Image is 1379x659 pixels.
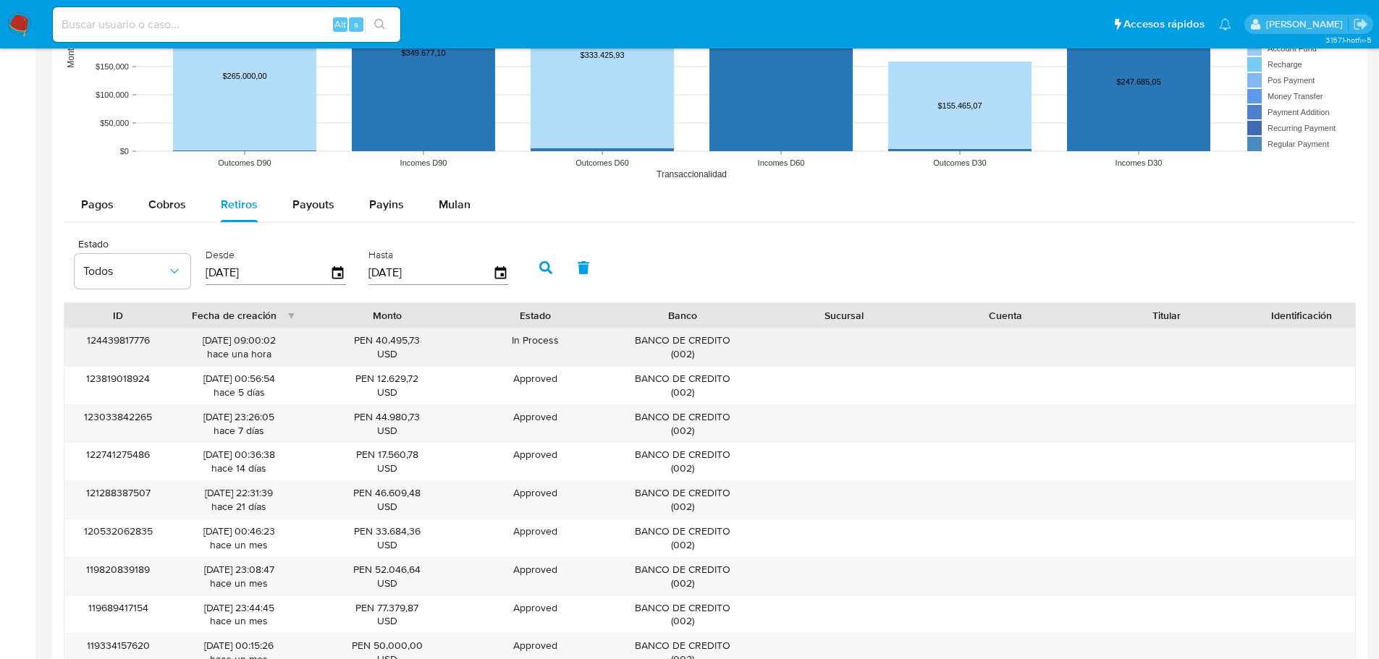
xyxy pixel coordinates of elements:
[1325,34,1372,46] span: 3.157.1-hotfix-5
[1266,17,1348,31] p: nicolas.tyrkiel@mercadolibre.com
[354,17,358,31] span: s
[334,17,346,31] span: Alt
[365,14,395,35] button: search-icon
[1219,18,1231,30] a: Notificaciones
[53,15,400,34] input: Buscar usuario o caso...
[1123,17,1205,32] span: Accesos rápidos
[1353,17,1368,32] a: Salir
